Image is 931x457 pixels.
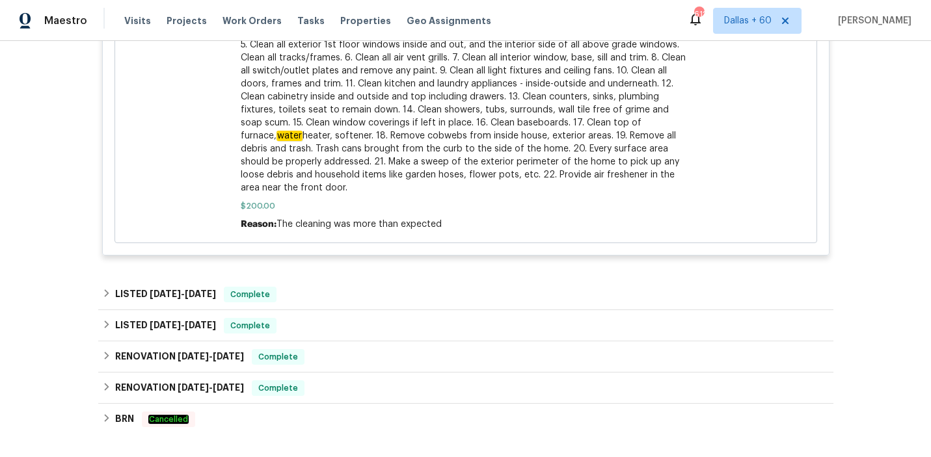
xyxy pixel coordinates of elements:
span: Complete [253,382,303,395]
span: Visits [124,14,151,27]
span: [PERSON_NAME] [833,14,911,27]
div: RENOVATION [DATE]-[DATE]Complete [98,341,833,372]
span: Tasks [297,16,325,25]
h6: LISTED [115,318,216,333]
span: - [178,352,244,361]
div: LISTED [DATE]-[DATE]Complete [98,279,833,310]
h6: LISTED [115,287,216,302]
span: Dallas + 60 [724,14,772,27]
span: Geo Assignments [407,14,491,27]
span: The cleaning was more than expected [277,220,442,229]
span: 1. Wipe down exterior doors and trim. 2. Clean out all exterior light fixtures to be free of debr... [241,12,690,194]
span: Complete [253,350,303,363]
span: [DATE] [150,289,181,298]
span: $200.00 [241,200,690,213]
span: [DATE] [213,352,244,361]
span: [DATE] [150,320,181,330]
span: Complete [225,319,275,332]
span: Reason: [241,220,277,229]
span: - [150,289,216,298]
span: Complete [225,288,275,301]
span: [DATE] [178,383,209,392]
span: Properties [340,14,391,27]
em: water [277,131,303,141]
div: LISTED [DATE]-[DATE]Complete [98,310,833,341]
span: [DATE] [178,352,209,361]
div: BRN Cancelled [98,404,833,435]
h6: RENOVATION [115,380,244,396]
span: Maestro [44,14,87,27]
span: [DATE] [185,289,216,298]
div: 612 [694,8,703,21]
span: - [178,383,244,392]
h6: BRN [115,411,134,427]
span: Projects [167,14,207,27]
span: Work Orders [223,14,282,27]
em: Cancelled [148,415,189,424]
span: [DATE] [213,383,244,392]
h6: RENOVATION [115,349,244,365]
span: - [150,320,216,330]
span: [DATE] [185,320,216,330]
div: RENOVATION [DATE]-[DATE]Complete [98,372,833,404]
